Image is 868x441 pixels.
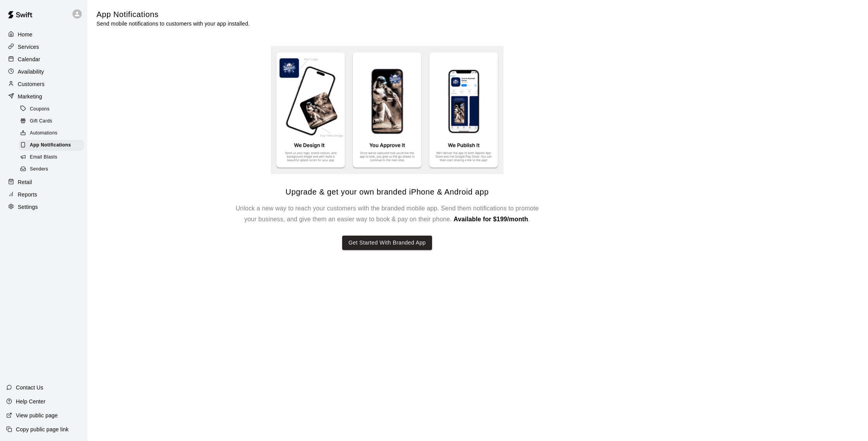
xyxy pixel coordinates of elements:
span: Senders [30,165,48,173]
p: Reports [18,191,37,198]
p: Help Center [16,398,45,405]
h5: Upgrade & get your own branded iPhone & Android app [286,187,489,197]
a: Availability [6,66,81,78]
p: Services [18,43,39,51]
div: App Notifications [19,140,84,151]
span: Email Blasts [30,153,57,161]
a: Senders [19,164,87,176]
div: Gift Cards [19,116,84,127]
p: Calendar [18,55,40,63]
a: Get Started With Branded App [342,225,432,250]
a: Gift Cards [19,115,87,127]
span: Automations [30,129,57,137]
div: Email Blasts [19,152,84,163]
a: Customers [6,78,81,90]
img: Branded app [271,46,503,174]
a: Marketing [6,91,81,102]
p: Settings [18,203,38,211]
a: Automations [19,127,87,140]
div: Coupons [19,104,84,115]
p: Customers [18,80,45,88]
div: Automations [19,128,84,139]
p: Copy public page link [16,425,69,433]
p: Marketing [18,93,42,100]
p: Availability [18,68,44,76]
a: Email Blasts [19,152,87,164]
p: Home [18,31,33,38]
p: Retail [18,178,32,186]
a: Coupons [19,103,87,115]
a: Reports [6,189,81,200]
a: Services [6,41,81,53]
button: Get Started With Branded App [342,236,432,250]
a: Home [6,29,81,40]
a: Settings [6,201,81,213]
span: Coupons [30,105,50,113]
span: App Notifications [30,141,71,149]
h6: Unlock a new way to reach your customers with the branded mobile app. Send them notifications to ... [232,203,542,225]
a: Calendar [6,53,81,65]
span: Gift Cards [30,117,52,125]
h5: App Notifications [96,9,250,20]
a: Retail [6,176,81,188]
p: View public page [16,412,58,419]
p: Send mobile notifications to customers with your app installed. [96,20,250,28]
a: App Notifications [19,140,87,152]
span: Available for $199/month [454,216,528,222]
p: Contact Us [16,384,43,391]
div: Senders [19,164,84,175]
